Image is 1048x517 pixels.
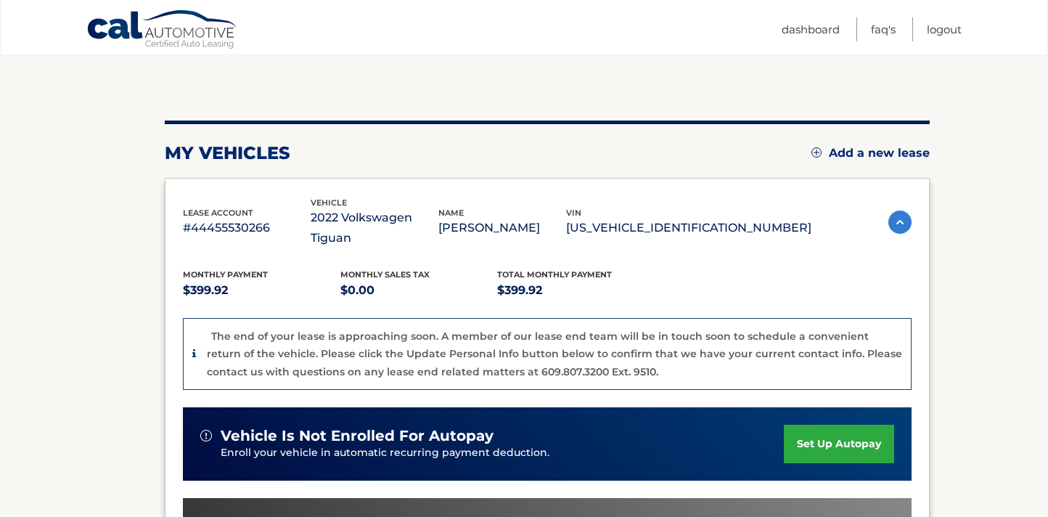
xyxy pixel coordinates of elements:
span: vehicle [311,198,347,208]
a: Dashboard [782,17,840,41]
img: accordion-active.svg [888,211,912,234]
p: #44455530266 [183,218,311,238]
p: $399.92 [497,280,655,301]
span: name [438,208,464,218]
p: Enroll your vehicle in automatic recurring payment deduction. [221,445,784,461]
span: Monthly sales Tax [340,269,430,280]
p: The end of your lease is approaching soon. A member of our lease end team will be in touch soon t... [207,330,902,378]
a: set up autopay [784,425,894,463]
p: [US_VEHICLE_IDENTIFICATION_NUMBER] [566,218,811,238]
img: add.svg [811,147,822,158]
span: vehicle is not enrolled for autopay [221,427,494,445]
span: Total Monthly Payment [497,269,612,280]
span: vin [566,208,581,218]
p: $399.92 [183,280,340,301]
img: alert-white.svg [200,430,212,441]
a: Cal Automotive [86,9,239,52]
a: FAQ's [871,17,896,41]
span: lease account [183,208,253,218]
p: [PERSON_NAME] [438,218,566,238]
p: $0.00 [340,280,498,301]
h2: my vehicles [165,142,290,164]
a: Logout [927,17,962,41]
p: 2022 Volkswagen Tiguan [311,208,438,248]
a: Add a new lease [811,146,930,160]
span: Monthly Payment [183,269,268,280]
